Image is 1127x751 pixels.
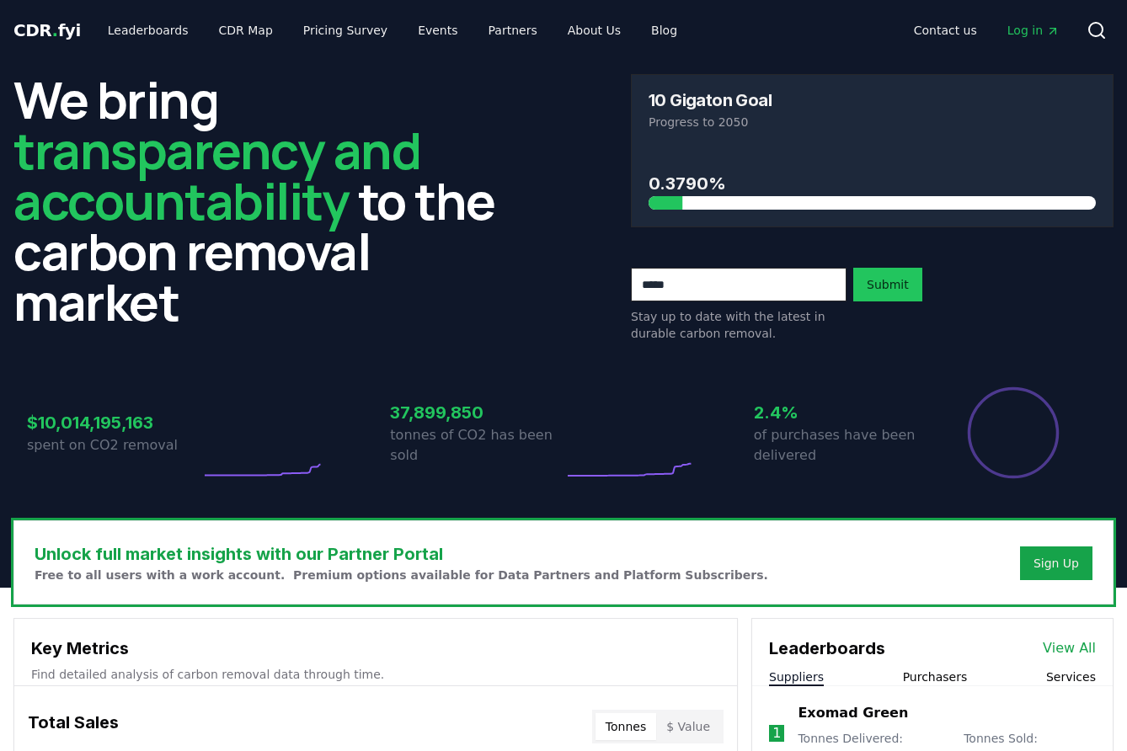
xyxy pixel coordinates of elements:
a: Blog [638,15,691,45]
h3: $10,014,195,163 [27,410,200,435]
p: Progress to 2050 [649,114,1096,130]
p: tonnes of CO2 has been sold [390,425,563,466]
h3: 0.3790% [649,171,1096,196]
h3: Total Sales [28,710,119,743]
a: Contact us [900,15,991,45]
span: Log in [1007,22,1060,39]
a: Partners [475,15,551,45]
h3: Unlock full market insights with our Partner Portal [35,541,768,567]
a: Leaderboards [94,15,202,45]
a: CDR Map [206,15,286,45]
p: Find detailed analysis of carbon removal data through time. [31,666,720,683]
h3: 37,899,850 [390,400,563,425]
button: Tonnes [596,713,656,740]
button: Sign Up [1020,546,1092,580]
span: CDR fyi [13,20,81,40]
a: Exomad Green [798,703,908,723]
a: Sign Up [1034,555,1079,572]
nav: Main [94,15,691,45]
h3: 2.4% [754,400,927,425]
p: of purchases have been delivered [754,425,927,466]
button: $ Value [656,713,720,740]
a: Log in [994,15,1073,45]
a: CDR.fyi [13,19,81,42]
nav: Main [900,15,1073,45]
p: 1 [772,723,781,743]
a: Pricing Survey [290,15,401,45]
p: Free to all users with a work account. Premium options available for Data Partners and Platform S... [35,567,768,583]
p: Stay up to date with the latest in durable carbon removal. [631,308,847,342]
div: Percentage of sales delivered [966,386,1060,480]
a: About Us [554,15,634,45]
button: Services [1046,668,1096,685]
button: Purchasers [903,668,968,685]
h3: Key Metrics [31,636,720,661]
h2: We bring to the carbon removal market [13,74,496,327]
h3: Leaderboards [769,636,885,661]
a: View All [1043,638,1096,658]
button: Suppliers [769,668,824,685]
h3: 10 Gigaton Goal [649,92,772,109]
span: transparency and accountability [13,115,420,235]
p: spent on CO2 removal [27,435,200,455]
span: . [52,20,58,40]
button: Submit [853,268,922,301]
a: Events [404,15,471,45]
